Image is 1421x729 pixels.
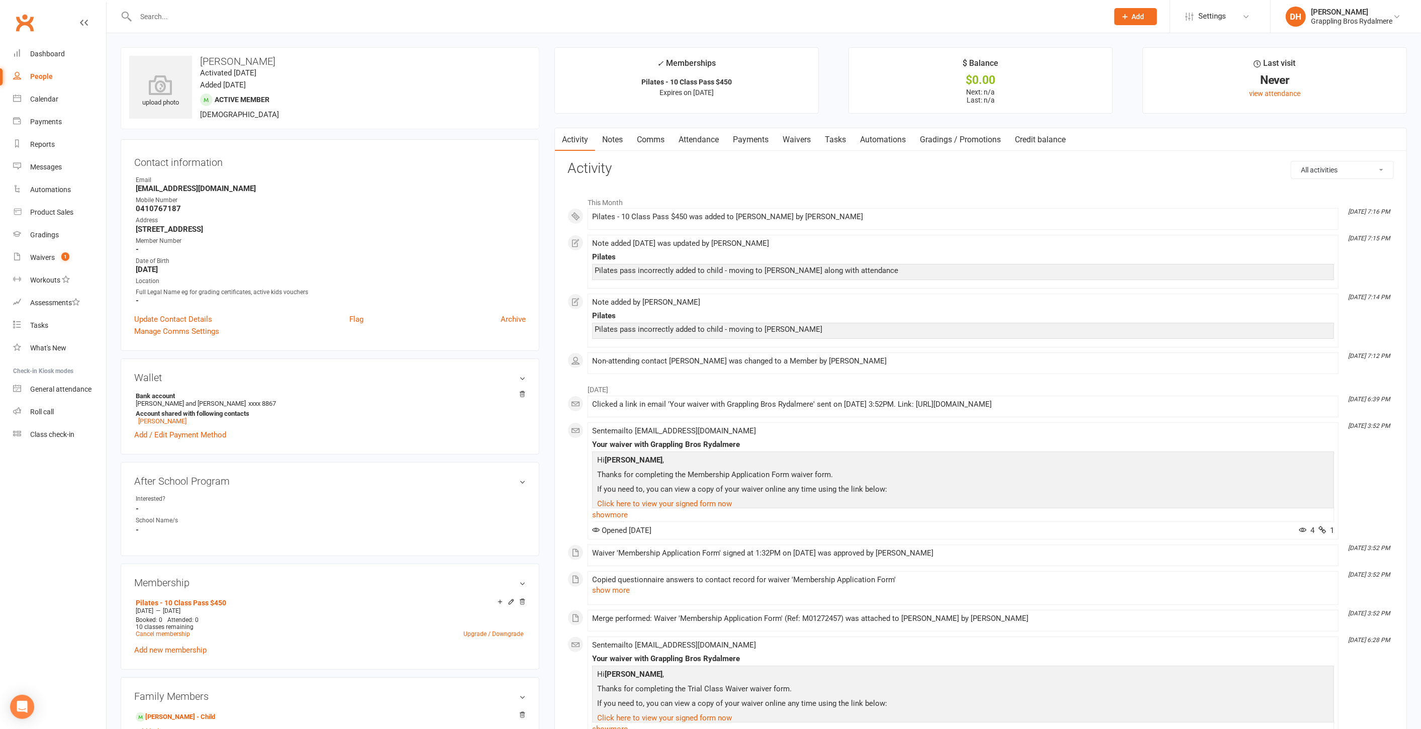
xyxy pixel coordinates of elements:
div: Open Intercom Messenger [10,695,34,719]
div: — [133,607,526,615]
div: Mobile Number [136,196,526,205]
i: ✓ [657,59,664,68]
div: Note added [DATE] was updated by [PERSON_NAME] [592,239,1334,248]
a: Workouts [13,269,106,292]
div: Roll call [30,408,54,416]
strong: - [136,245,526,254]
a: General attendance kiosk mode [13,378,106,401]
p: Next: n/a Last: n/a [858,88,1103,104]
i: [DATE] 7:15 PM [1348,235,1390,242]
a: view attendance [1249,89,1300,98]
div: Calendar [30,95,58,103]
div: Pilates [592,312,1334,320]
a: Waivers [776,128,818,151]
a: Payments [13,111,106,133]
div: Merge performed: Waiver 'Membership Application Form' (Ref: M01272457) was attached to [PERSON_NA... [592,614,1334,623]
span: 10 classes remaining [136,623,194,630]
a: show more [592,508,1334,522]
span: Sent email to [EMAIL_ADDRESS][DOMAIN_NAME] [592,641,756,650]
a: Dashboard [13,43,106,65]
div: Your waiver with Grappling Bros Rydalmere [592,440,1334,449]
span: Booked: 0 [136,616,162,623]
p: Thanks for completing the Trial Class Waiver waiver form. [595,683,1332,697]
div: [PERSON_NAME] [1311,8,1392,17]
div: Waivers [30,253,55,261]
i: [DATE] 7:16 PM [1348,208,1390,215]
span: 1 [1318,526,1334,535]
strong: [EMAIL_ADDRESS][DOMAIN_NAME] [136,184,526,193]
a: Reports [13,133,106,156]
div: Clicked a link in email 'Your waiver with Grappling Bros Rydalmere' sent on [DATE] 3:52PM. Link: ... [592,400,1334,409]
i: [DATE] 6:39 PM [1348,396,1390,403]
span: [DEMOGRAPHIC_DATA] [200,110,279,119]
strong: [PERSON_NAME] [605,455,662,465]
a: Upgrade / Downgrade [463,630,523,637]
a: Activity [555,128,595,151]
a: Click here to view your signed form now [597,499,732,508]
strong: [DATE] [136,265,526,274]
span: Opened [DATE] [592,526,651,535]
a: Tasks [13,314,106,337]
div: General attendance [30,385,91,393]
strong: - [136,296,526,305]
p: Hi , [595,668,1332,683]
div: Member Number [136,236,526,246]
time: Added [DATE] [200,80,246,89]
strong: 0410767187 [136,204,526,213]
span: Expires on [DATE] [659,88,714,97]
li: [DATE] [567,379,1394,395]
a: Gradings [13,224,106,246]
div: Email [136,175,526,185]
a: Gradings / Promotions [913,128,1008,151]
a: [PERSON_NAME] - Child [136,712,215,722]
div: Pilates pass incorrectly added to child - moving to [PERSON_NAME] along with attendance [595,266,1332,275]
strong: - [136,504,526,513]
a: Archive [501,313,526,325]
h3: Wallet [134,372,526,383]
a: Add new membership [134,646,207,655]
div: Automations [30,186,71,194]
span: 1 [61,252,69,261]
i: [DATE] 6:28 PM [1348,636,1390,644]
div: Payments [30,118,62,126]
div: Memberships [657,57,716,75]
div: Non-attending contact [PERSON_NAME] was changed to a Member by [PERSON_NAME] [592,357,1334,366]
a: Manage Comms Settings [134,325,219,337]
span: Attended: 0 [167,616,199,623]
strong: - [136,525,526,534]
div: Pilates [592,253,1334,261]
a: [PERSON_NAME] [138,417,186,425]
a: Waivers 1 [13,246,106,269]
a: Automations [853,128,913,151]
div: Dashboard [30,50,65,58]
span: Settings [1198,5,1226,28]
a: Credit balance [1008,128,1073,151]
i: [DATE] 3:52 PM [1348,571,1390,578]
strong: Pilates - 10 Class Pass $450 [641,78,732,86]
div: Product Sales [30,208,73,216]
a: Update Contact Details [134,313,212,325]
input: Search... [133,10,1101,24]
div: Tasks [30,321,48,329]
a: Automations [13,178,106,201]
div: Waiver 'Membership Application Form' signed at 1:32PM on [DATE] was approved by [PERSON_NAME] [592,549,1334,558]
time: Activated [DATE] [200,68,256,77]
strong: [PERSON_NAME] [605,670,662,679]
button: show more [592,584,630,596]
span: 4 [1299,526,1314,535]
div: Never [1152,75,1397,85]
a: Calendar [13,88,106,111]
div: Assessments [30,299,80,307]
span: [DATE] [163,607,180,614]
div: Workouts [30,276,60,284]
h3: Family Members [134,691,526,702]
a: Tasks [818,128,853,151]
a: Flag [349,313,363,325]
div: People [30,72,53,80]
h3: Activity [567,161,1394,176]
div: School Name/s [136,516,219,525]
span: Add [1132,13,1145,21]
div: upload photo [129,75,192,108]
div: Address [136,216,526,225]
div: Gradings [30,231,59,239]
